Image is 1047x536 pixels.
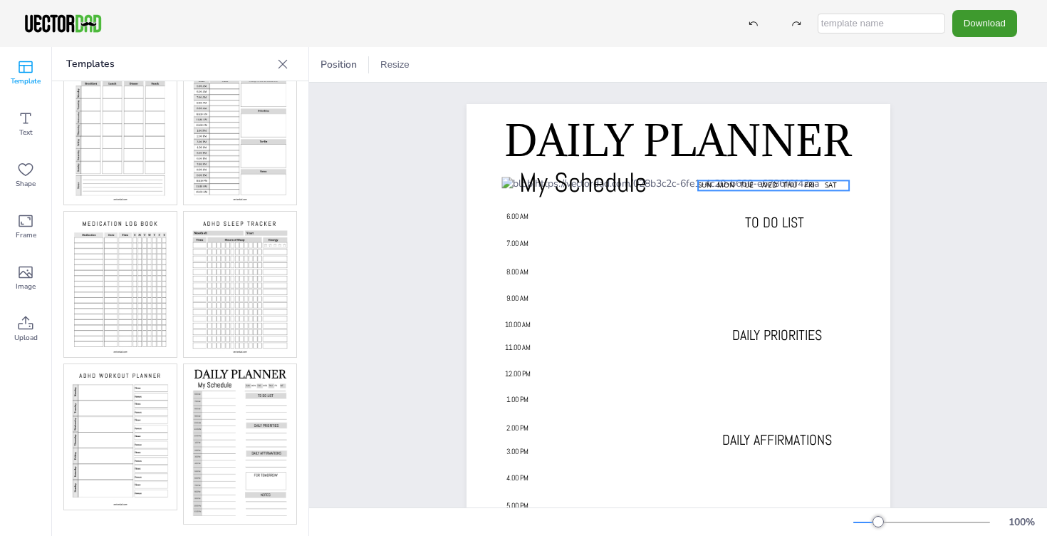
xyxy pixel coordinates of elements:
span: 12.00 PM [505,369,531,378]
span: DAILY PLANNER [504,113,851,167]
span: Text [19,127,33,138]
img: adhd6.jpg [184,60,296,205]
span: 1.00 PM [506,395,528,404]
img: VectorDad-1.png [23,13,103,34]
span: 6.00 AM [506,212,528,221]
span: My Schedule [519,165,647,200]
span: Template [11,76,41,87]
span: DAILY AFFIRMATIONS [722,431,832,449]
button: Download [952,10,1017,36]
img: adhd8.jpg [184,212,296,357]
span: SUN MON TUE WED THU FRI SAT [698,180,837,190]
span: TO DO LIST [745,213,804,232]
img: adhd5.jpg [64,60,177,205]
input: template name [818,14,945,33]
p: Templates [66,47,271,81]
span: Frame [16,230,36,241]
div: 100 % [1004,515,1038,529]
span: 11.00 AM [505,343,531,352]
button: Resize [375,53,415,76]
img: adhd7.jpg [64,212,177,357]
span: 9.00 AM [506,294,528,303]
span: 7.00 AM [506,239,528,248]
img: dp1.jpg [184,364,296,524]
span: Shape [16,178,36,190]
span: Upload [14,332,38,344]
span: Position [318,58,360,71]
span: 3.00 PM [506,447,528,456]
span: 8.00 AM [506,267,528,277]
span: 4.00 PM [506,473,528,483]
span: DAILY PRIORITIES [732,326,822,344]
span: 10.00 AM [505,320,531,329]
img: adhd9.jpg [64,364,177,510]
span: 2.00 PM [506,423,528,433]
span: Image [16,281,36,292]
span: 5.00 PM [506,501,528,510]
